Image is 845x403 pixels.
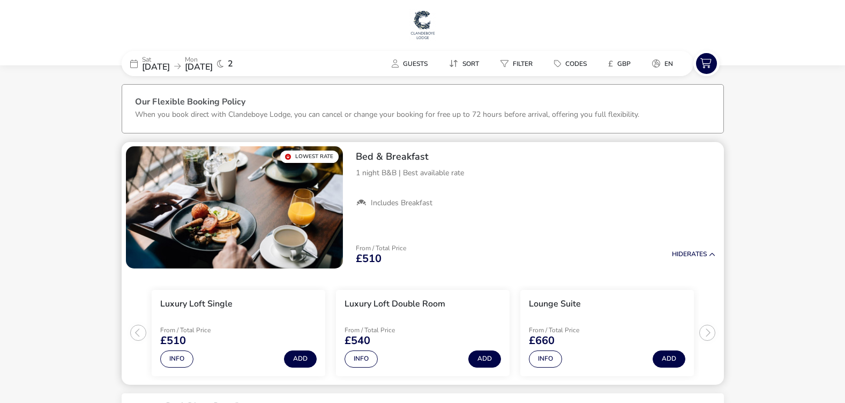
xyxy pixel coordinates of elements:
[529,350,562,368] button: Info
[280,151,339,163] div: Lowest Rate
[468,350,501,368] button: Add
[617,59,631,68] span: GBP
[529,335,555,346] span: £660
[146,286,331,380] swiper-slide: 1 / 3
[529,327,605,333] p: From / Total Price
[135,109,639,120] p: When you book direct with Clandeboye Lodge, you can cancel or change your booking for free up to ...
[371,198,432,208] span: Includes Breakfast
[644,56,682,71] button: en
[653,350,685,368] button: Add
[345,298,445,310] h3: Luxury Loft Double Room
[383,56,436,71] button: Guests
[142,56,170,63] p: Sat
[515,286,699,380] swiper-slide: 3 / 3
[565,59,587,68] span: Codes
[185,61,213,73] span: [DATE]
[462,59,479,68] span: Sort
[403,59,428,68] span: Guests
[545,56,600,71] naf-pibe-menu-bar-item: Codes
[185,56,213,63] p: Mon
[664,59,673,68] span: en
[492,56,541,71] button: Filter
[345,327,421,333] p: From / Total Price
[608,58,613,69] i: £
[672,250,687,258] span: Hide
[545,56,595,71] button: Codes
[383,56,440,71] naf-pibe-menu-bar-item: Guests
[345,335,370,346] span: £540
[160,350,193,368] button: Info
[122,51,282,76] div: Sat[DATE]Mon[DATE]2
[331,286,515,380] swiper-slide: 2 / 3
[356,167,715,178] p: 1 night B&B | Best available rate
[356,245,406,251] p: From / Total Price
[600,56,644,71] naf-pibe-menu-bar-item: £GBP
[440,56,488,71] button: Sort
[160,327,236,333] p: From / Total Price
[284,350,317,368] button: Add
[135,98,711,109] h3: Our Flexible Booking Policy
[644,56,686,71] naf-pibe-menu-bar-item: en
[513,59,533,68] span: Filter
[600,56,639,71] button: £GBP
[160,298,233,310] h3: Luxury Loft Single
[356,151,715,163] h2: Bed & Breakfast
[356,253,382,264] span: £510
[142,61,170,73] span: [DATE]
[160,335,186,346] span: £510
[347,142,724,217] div: Bed & Breakfast1 night B&B | Best available rateIncludes Breakfast
[345,350,378,368] button: Info
[126,146,343,268] swiper-slide: 1 / 1
[492,56,545,71] naf-pibe-menu-bar-item: Filter
[672,251,715,258] button: HideRates
[440,56,492,71] naf-pibe-menu-bar-item: Sort
[228,59,233,68] span: 2
[409,9,436,41] img: Main Website
[529,298,581,310] h3: Lounge Suite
